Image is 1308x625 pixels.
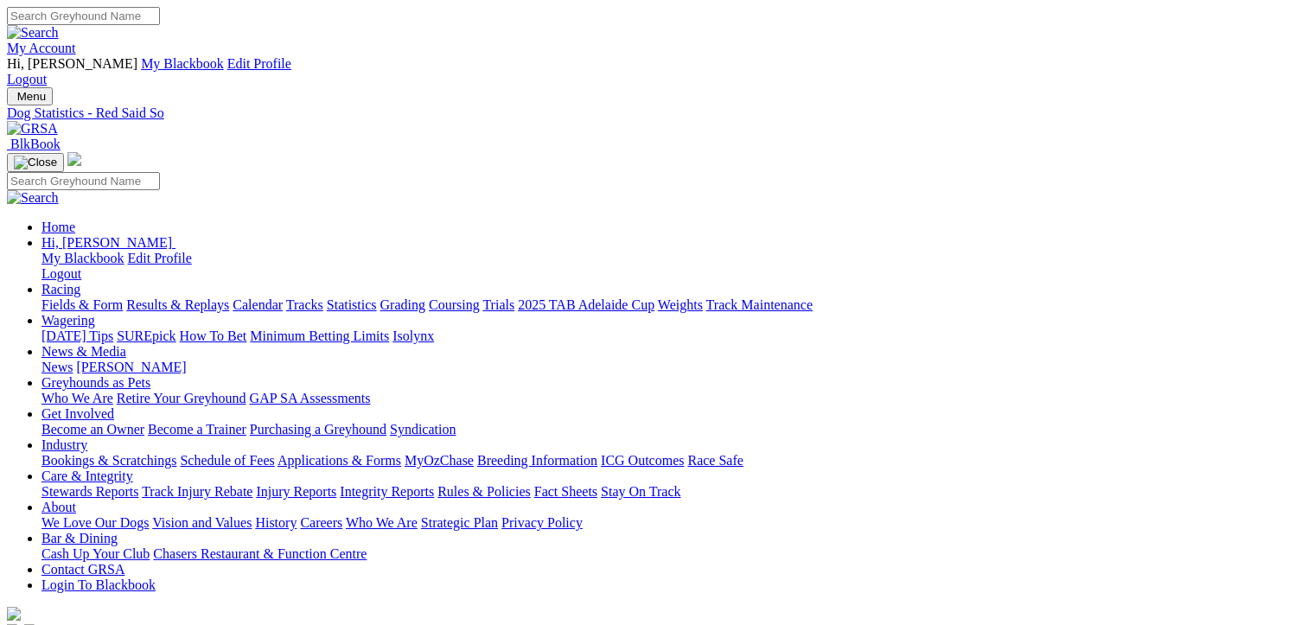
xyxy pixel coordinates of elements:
[7,137,61,151] a: BlkBook
[41,437,87,452] a: Industry
[41,484,138,499] a: Stewards Reports
[41,360,73,374] a: News
[41,297,1301,313] div: Racing
[7,7,160,25] input: Search
[7,87,53,105] button: Toggle navigation
[256,484,336,499] a: Injury Reports
[41,297,123,312] a: Fields & Form
[437,484,531,499] a: Rules & Policies
[126,297,229,312] a: Results & Replays
[7,56,1301,87] div: My Account
[477,453,597,468] a: Breeding Information
[250,422,386,437] a: Purchasing a Greyhound
[340,484,434,499] a: Integrity Reports
[152,515,252,530] a: Vision and Values
[518,297,654,312] a: 2025 TAB Adelaide Cup
[41,500,76,514] a: About
[41,328,113,343] a: [DATE] Tips
[7,190,59,206] img: Search
[250,391,371,405] a: GAP SA Assessments
[7,41,76,55] a: My Account
[128,251,192,265] a: Edit Profile
[141,56,224,71] a: My Blackbook
[286,297,323,312] a: Tracks
[41,251,124,265] a: My Blackbook
[153,546,367,561] a: Chasers Restaurant & Function Centre
[117,328,175,343] a: SUREpick
[41,235,172,250] span: Hi, [PERSON_NAME]
[41,546,150,561] a: Cash Up Your Club
[346,515,418,530] a: Who We Are
[41,251,1301,282] div: Hi, [PERSON_NAME]
[180,328,247,343] a: How To Bet
[429,297,480,312] a: Coursing
[380,297,425,312] a: Grading
[327,297,377,312] a: Statistics
[41,360,1301,375] div: News & Media
[7,105,1301,121] a: Dog Statistics - Red Said So
[180,453,274,468] a: Schedule of Fees
[390,422,456,437] a: Syndication
[7,121,58,137] img: GRSA
[41,266,81,281] a: Logout
[41,344,126,359] a: News & Media
[687,453,743,468] a: Race Safe
[76,360,186,374] a: [PERSON_NAME]
[233,297,283,312] a: Calendar
[117,391,246,405] a: Retire Your Greyhound
[7,72,47,86] a: Logout
[14,156,57,169] img: Close
[41,453,1301,469] div: Industry
[405,453,474,468] a: MyOzChase
[41,484,1301,500] div: Care & Integrity
[142,484,252,499] a: Track Injury Rebate
[7,153,64,172] button: Toggle navigation
[392,328,434,343] a: Isolynx
[41,515,1301,531] div: About
[67,152,81,166] img: logo-grsa-white.png
[10,137,61,151] span: BlkBook
[7,172,160,190] input: Search
[41,282,80,297] a: Racing
[41,328,1301,344] div: Wagering
[41,391,113,405] a: Who We Are
[41,313,95,328] a: Wagering
[17,90,46,103] span: Menu
[534,484,597,499] a: Fact Sheets
[601,453,684,468] a: ICG Outcomes
[41,577,156,592] a: Login To Blackbook
[41,422,1301,437] div: Get Involved
[41,422,144,437] a: Become an Owner
[250,328,389,343] a: Minimum Betting Limits
[227,56,291,71] a: Edit Profile
[7,56,137,71] span: Hi, [PERSON_NAME]
[148,422,246,437] a: Become a Trainer
[501,515,583,530] a: Privacy Policy
[41,531,118,545] a: Bar & Dining
[41,220,75,234] a: Home
[601,484,680,499] a: Stay On Track
[421,515,498,530] a: Strategic Plan
[7,607,21,621] img: logo-grsa-white.png
[41,391,1301,406] div: Greyhounds as Pets
[41,469,133,483] a: Care & Integrity
[706,297,813,312] a: Track Maintenance
[658,297,703,312] a: Weights
[255,515,297,530] a: History
[41,562,124,577] a: Contact GRSA
[41,235,175,250] a: Hi, [PERSON_NAME]
[41,515,149,530] a: We Love Our Dogs
[41,406,114,421] a: Get Involved
[278,453,401,468] a: Applications & Forms
[41,546,1301,562] div: Bar & Dining
[41,453,176,468] a: Bookings & Scratchings
[482,297,514,312] a: Trials
[300,515,342,530] a: Careers
[41,375,150,390] a: Greyhounds as Pets
[7,25,59,41] img: Search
